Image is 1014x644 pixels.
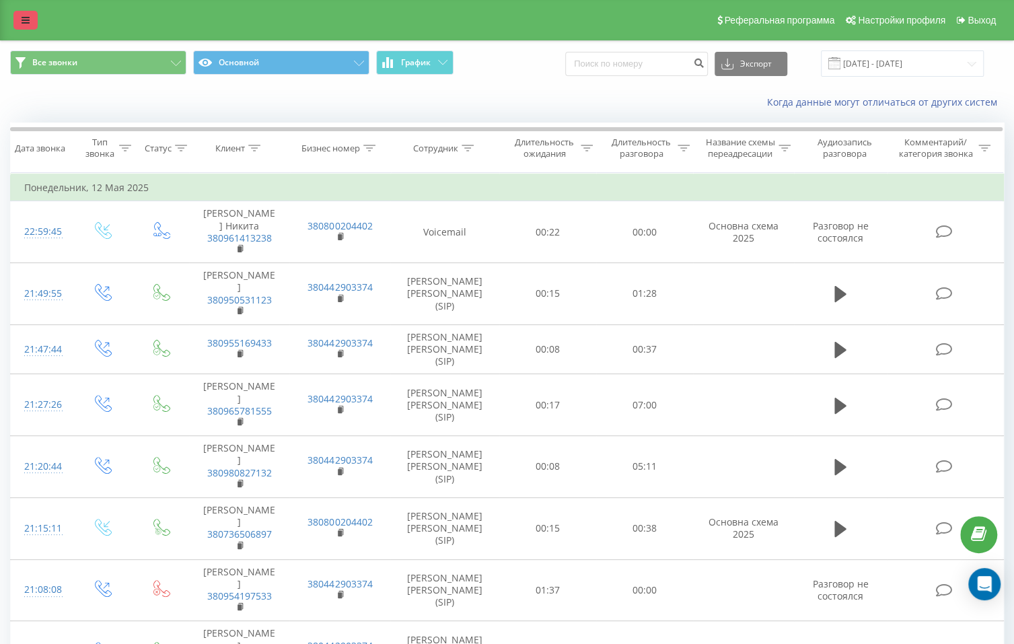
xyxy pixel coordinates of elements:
[596,559,693,621] td: 00:00
[390,559,499,621] td: [PERSON_NAME] [PERSON_NAME] (SIP)
[767,96,1004,108] a: Когда данные могут отличаться от других систем
[207,589,272,602] a: 380954197533
[608,137,674,159] div: Длительность разговора
[24,515,59,542] div: 21:15:11
[715,52,787,76] button: Экспорт
[307,336,372,349] a: 380442903374
[499,497,596,559] td: 00:15
[596,201,693,263] td: 00:00
[499,263,596,325] td: 00:15
[207,293,272,306] a: 380950531123
[189,436,290,498] td: [PERSON_NAME]
[858,15,945,26] span: Настройки профиля
[307,219,372,232] a: 380800204402
[24,336,59,363] div: 21:47:44
[390,497,499,559] td: [PERSON_NAME] [PERSON_NAME] (SIP)
[193,50,369,75] button: Основной
[189,263,290,325] td: [PERSON_NAME]
[499,374,596,436] td: 00:17
[145,143,172,154] div: Статус
[307,577,372,590] a: 380442903374
[215,143,245,154] div: Клиент
[401,58,431,67] span: График
[207,528,272,540] a: 380736506897
[596,436,693,498] td: 05:11
[390,374,499,436] td: [PERSON_NAME] [PERSON_NAME] (SIP)
[565,52,708,76] input: Поиск по номеру
[24,392,59,418] div: 21:27:26
[307,515,372,528] a: 380800204402
[693,497,794,559] td: Основна схема 2025
[896,137,975,159] div: Комментарий/категория звонка
[11,174,1004,201] td: Понедельник, 12 Мая 2025
[207,231,272,244] a: 380961413238
[806,137,883,159] div: Аудиозапись разговора
[511,137,577,159] div: Длительность ожидания
[10,50,186,75] button: Все звонки
[301,143,360,154] div: Бизнес номер
[376,50,454,75] button: График
[705,137,775,159] div: Название схемы переадресации
[390,324,499,374] td: [PERSON_NAME] [PERSON_NAME] (SIP)
[189,201,290,263] td: [PERSON_NAME] Никита
[15,143,65,154] div: Дата звонка
[724,15,834,26] span: Реферальная программа
[24,577,59,603] div: 21:08:08
[596,497,693,559] td: 00:38
[499,436,596,498] td: 00:08
[24,219,59,245] div: 22:59:45
[596,263,693,325] td: 01:28
[85,137,116,159] div: Тип звонка
[307,454,372,466] a: 380442903374
[968,15,996,26] span: Выход
[812,219,868,244] span: Разговор не состоялся
[189,374,290,436] td: [PERSON_NAME]
[499,324,596,374] td: 00:08
[189,559,290,621] td: [PERSON_NAME]
[307,281,372,293] a: 380442903374
[24,454,59,480] div: 21:20:44
[189,497,290,559] td: [PERSON_NAME]
[390,436,499,498] td: [PERSON_NAME] [PERSON_NAME] (SIP)
[596,324,693,374] td: 00:37
[596,374,693,436] td: 07:00
[812,577,868,602] span: Разговор не состоялся
[413,143,458,154] div: Сотрудник
[32,57,77,68] span: Все звонки
[390,201,499,263] td: Voicemail
[499,201,596,263] td: 00:22
[693,201,794,263] td: Основна схема 2025
[968,568,1001,600] div: Open Intercom Messenger
[307,392,372,405] a: 380442903374
[207,466,272,479] a: 380980827132
[207,336,272,349] a: 380955169433
[499,559,596,621] td: 01:37
[24,281,59,307] div: 21:49:55
[207,404,272,417] a: 380965781555
[390,263,499,325] td: [PERSON_NAME] [PERSON_NAME] (SIP)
